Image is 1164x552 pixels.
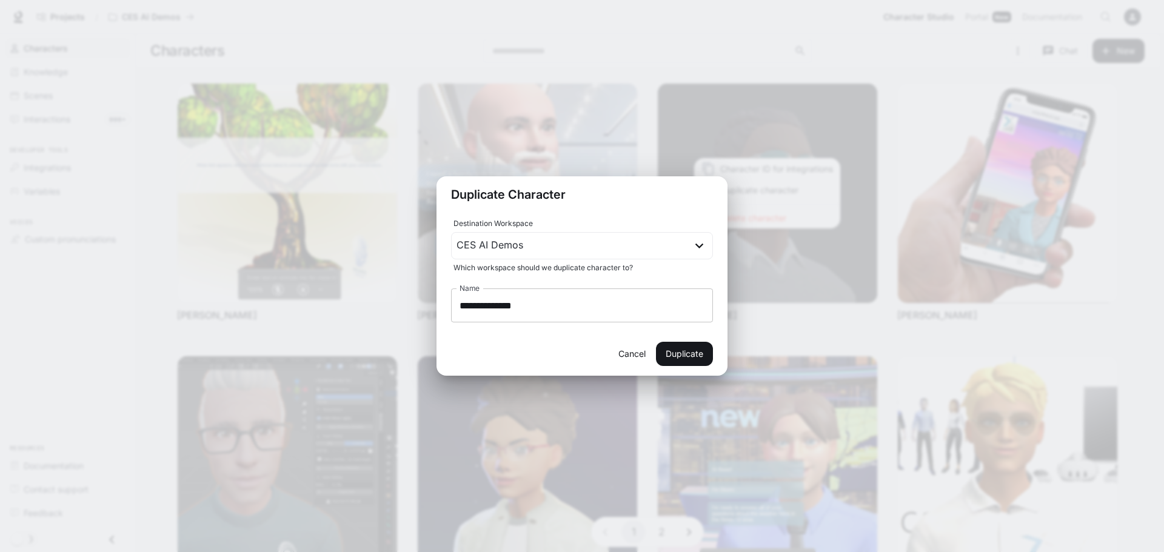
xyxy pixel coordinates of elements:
[436,176,727,213] h2: Duplicate Character
[451,262,713,274] span: Which workspace should we duplicate character to?
[460,283,480,293] label: Name
[451,218,713,230] span: Destination Workspace
[656,342,713,366] button: Duplicate
[612,342,651,366] button: Cancel
[457,238,523,254] p: CES AI Demos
